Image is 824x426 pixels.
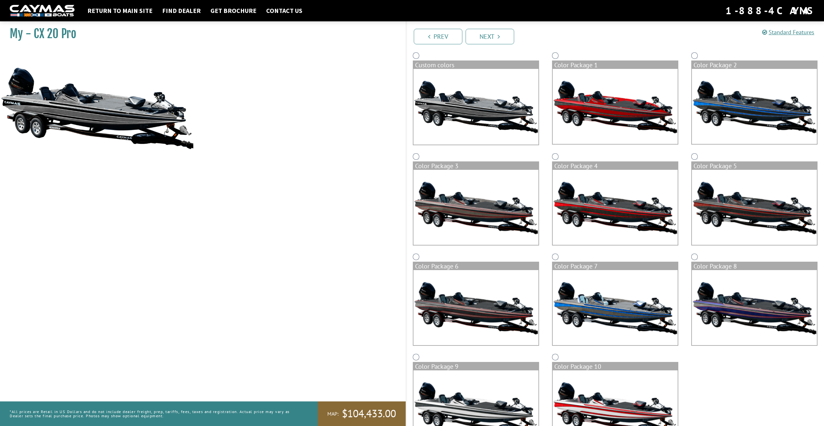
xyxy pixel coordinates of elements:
[553,61,678,69] div: Color Package 1
[413,270,538,345] img: color_package_327.png
[413,69,538,145] img: cx-Base-Layer.png
[413,162,538,170] div: Color Package 3
[726,4,814,18] div: 1-888-4CAYMAS
[466,29,514,44] a: Next
[692,270,817,345] img: color_package_329.png
[84,6,156,15] a: Return to main site
[10,406,303,421] p: *All prices are Retail in US Dollars and do not include dealer freight, prep, tariffs, fees, taxe...
[692,61,817,69] div: Color Package 2
[327,410,339,417] span: MAP:
[553,162,678,170] div: Color Package 4
[10,5,74,17] img: white-logo-c9c8dbefe5ff5ceceb0f0178aa75bf4bb51f6bca0971e226c86eb53dfe498488.png
[413,170,538,245] img: color_package_324.png
[553,270,678,345] img: color_package_328.png
[692,170,817,245] img: color_package_326.png
[413,61,538,69] div: Custom colors
[10,27,389,41] h1: My - CX 20 Pro
[553,170,678,245] img: color_package_325.png
[553,69,678,144] img: color_package_322.png
[692,69,817,144] img: color_package_323.png
[414,29,462,44] a: Prev
[413,262,538,270] div: Color Package 6
[263,6,306,15] a: Contact Us
[692,162,817,170] div: Color Package 5
[207,6,260,15] a: Get Brochure
[553,363,678,370] div: Color Package 10
[342,407,396,421] span: $104,433.00
[413,363,538,370] div: Color Package 9
[159,6,204,15] a: Find Dealer
[553,262,678,270] div: Color Package 7
[692,262,817,270] div: Color Package 8
[762,28,814,36] a: Standard Features
[318,401,406,426] a: MAP:$104,433.00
